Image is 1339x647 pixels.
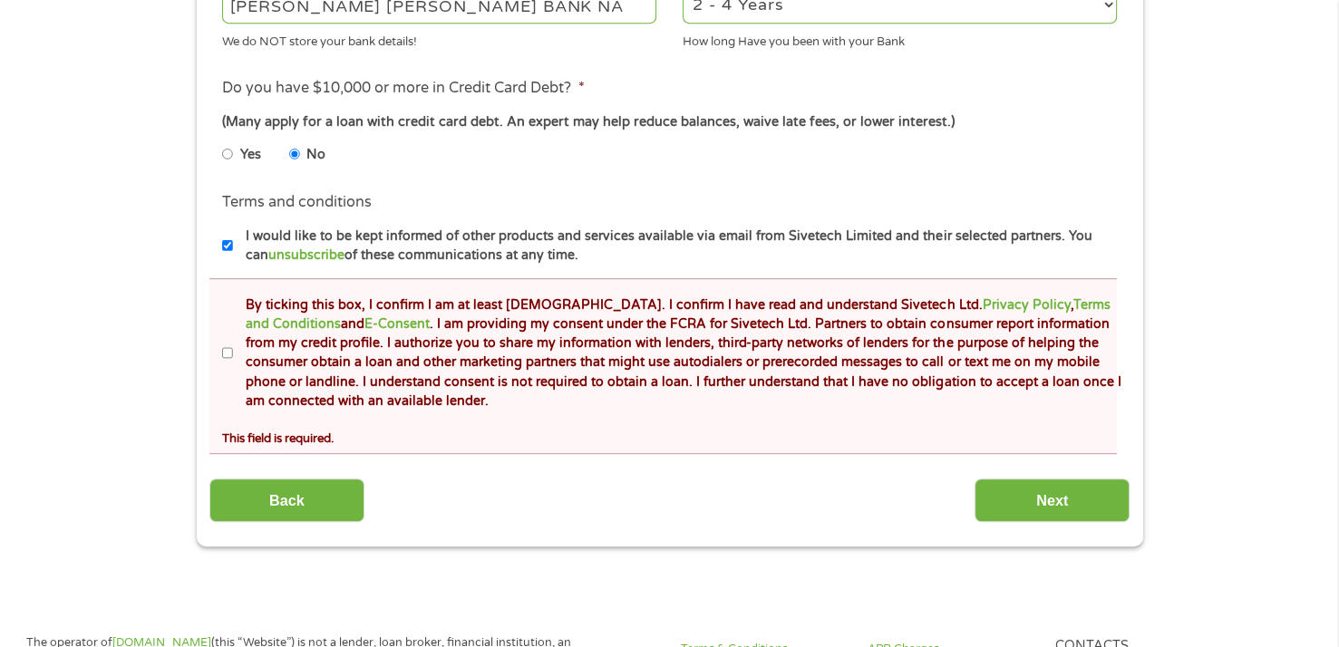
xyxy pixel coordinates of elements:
[246,297,1110,332] a: Terms and Conditions
[240,145,261,165] label: Yes
[306,145,325,165] label: No
[233,227,1122,266] label: I would like to be kept informed of other products and services available via email from Sivetech...
[222,79,584,98] label: Do you have $10,000 or more in Credit Card Debt?
[982,297,1070,313] a: Privacy Policy
[233,295,1122,411] label: By ticking this box, I confirm I am at least [DEMOGRAPHIC_DATA]. I confirm I have read and unders...
[222,26,656,51] div: We do NOT store your bank details!
[222,112,1116,132] div: (Many apply for a loan with credit card debt. An expert may help reduce balances, waive late fees...
[268,247,344,263] a: unsubscribe
[975,478,1130,523] input: Next
[209,478,364,523] input: Back
[683,26,1117,51] div: How long Have you been with your Bank
[222,193,372,212] label: Terms and conditions
[222,423,1116,448] div: This field is required.
[364,316,430,332] a: E-Consent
